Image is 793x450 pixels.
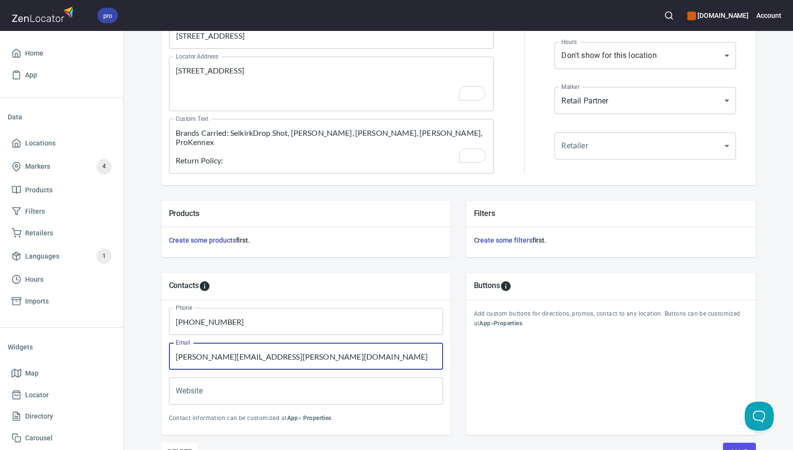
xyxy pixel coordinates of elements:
[176,66,487,102] textarea: To enrich screen reader interactions, please activate Accessibility in Grammarly extension settings
[756,5,781,26] button: Account
[8,427,115,449] a: Carousel
[176,128,487,165] textarea: To enrich screen reader interactions, please activate Accessibility in Grammarly extension settings
[555,42,736,69] div: Don't show for this location
[8,201,115,222] a: Filters
[25,69,37,81] span: App
[169,280,199,292] h5: Contacts
[169,236,236,244] a: Create some products
[25,227,53,239] span: Retailers
[287,415,298,421] b: App
[97,161,111,172] span: 4
[500,280,512,292] svg: To add custom buttons for locations, please go to Apps > Properties > Buttons.
[687,12,696,20] button: color-CE600E
[8,154,115,179] a: Markers4
[555,132,736,160] div: ​
[25,274,43,286] span: Hours
[756,10,781,21] h6: Account
[8,222,115,244] a: Retailers
[479,320,490,327] b: App
[169,414,443,423] p: Contact information can be customized at > .
[303,415,332,421] b: Properties
[8,363,115,384] a: Map
[169,235,443,246] h6: first.
[8,269,115,290] a: Hours
[8,384,115,406] a: Locator
[25,432,53,444] span: Carousel
[8,335,115,359] li: Widgets
[8,132,115,154] a: Locations
[687,10,749,21] h6: [DOMAIN_NAME]
[8,179,115,201] a: Products
[494,320,522,327] b: Properties
[25,389,49,401] span: Locator
[745,402,774,431] iframe: Help Scout Beacon - Open
[474,236,532,244] a: Create some filters
[25,184,53,196] span: Products
[474,208,748,218] h5: Filters
[25,410,53,422] span: Directory
[25,205,45,218] span: Filters
[8,244,115,269] a: Languages1
[25,137,56,149] span: Locations
[474,280,501,292] h5: Buttons
[12,4,76,25] img: zenlocator
[8,43,115,64] a: Home
[555,87,736,114] div: Retail Partner
[97,251,111,262] span: 1
[25,295,49,307] span: Imports
[687,5,749,26] div: Manage your apps
[25,367,39,379] span: Map
[474,309,748,329] p: Add custom buttons for directions, promos, contact to any location. Buttons can be customized at > .
[169,208,443,218] h5: Products
[25,250,59,262] span: Languages
[199,280,210,292] svg: To add custom contact information for locations, please go to Apps > Properties > Contacts.
[8,105,115,129] li: Data
[25,160,50,173] span: Markers
[8,64,115,86] a: App
[97,11,118,21] span: pro
[8,406,115,427] a: Directory
[474,235,748,246] h6: first.
[8,290,115,312] a: Imports
[25,47,43,59] span: Home
[97,8,118,23] div: pro
[658,5,680,26] button: Search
